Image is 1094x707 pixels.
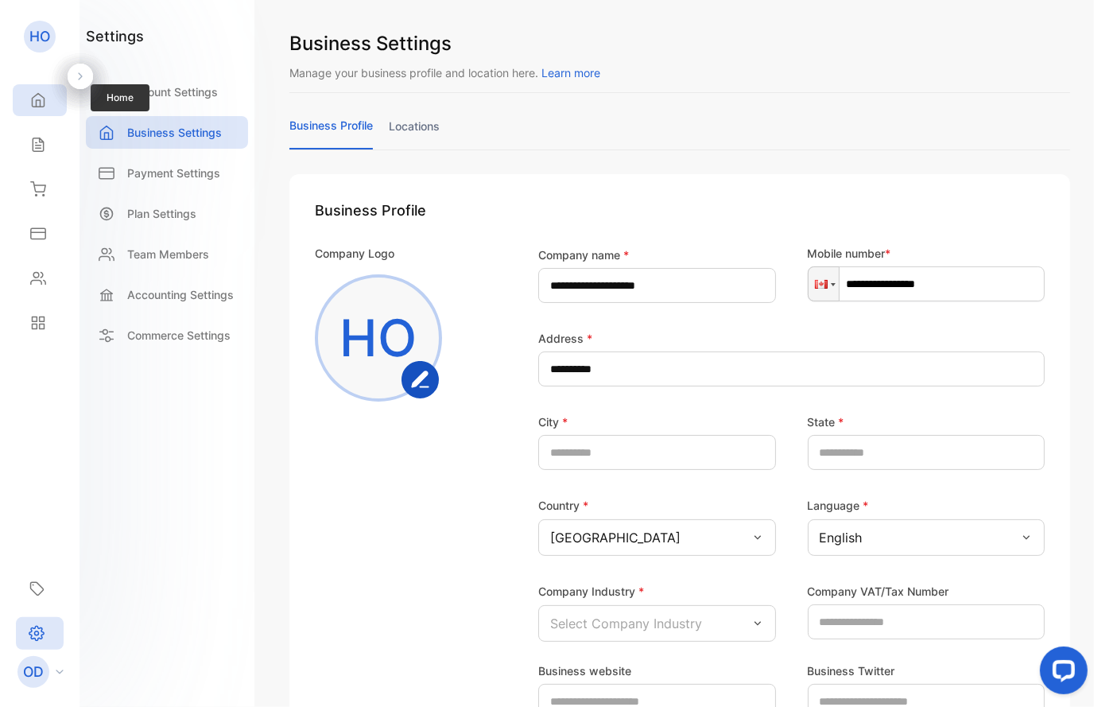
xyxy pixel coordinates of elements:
[86,76,248,108] a: Account Settings
[538,662,631,679] label: Business website
[127,124,222,141] p: Business Settings
[127,165,220,181] p: Payment Settings
[538,330,592,347] label: Address
[550,614,702,633] p: Select Company Industry
[1027,640,1094,707] iframe: LiveChat chat widget
[538,414,568,430] label: City
[86,238,248,270] a: Team Members
[538,585,644,598] label: Company Industry
[808,414,844,430] label: State
[23,662,44,682] p: OD
[315,200,1045,221] h1: Business Profile
[86,157,248,189] a: Payment Settings
[86,197,248,230] a: Plan Settings
[86,116,248,149] a: Business Settings
[538,499,588,512] label: Country
[289,29,1070,58] h1: Business Settings
[29,26,50,47] p: HO
[808,499,869,512] label: Language
[127,205,196,222] p: Plan Settings
[289,64,1070,81] p: Manage your business profile and location here.
[340,300,417,376] p: HO
[808,245,1046,262] p: Mobile number
[820,528,863,547] p: English
[127,286,234,303] p: Accounting Settings
[127,84,218,100] p: Account Settings
[808,662,895,679] label: Business Twitter
[86,319,248,352] a: Commerce Settings
[538,247,629,263] label: Company name
[550,528,681,547] p: [GEOGRAPHIC_DATA]
[289,117,373,150] a: business profile
[91,84,149,111] span: Home
[809,267,839,301] div: Canada: + 1
[315,245,394,262] p: Company Logo
[127,246,209,262] p: Team Members
[86,278,248,311] a: Accounting Settings
[127,327,231,344] p: Commerce Settings
[808,583,949,600] label: Company VAT/Tax Number
[541,66,600,80] span: Learn more
[86,25,144,47] h1: settings
[389,118,440,149] a: locations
